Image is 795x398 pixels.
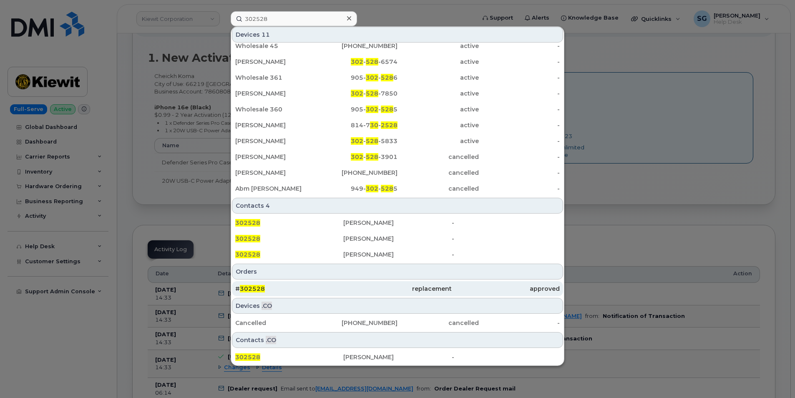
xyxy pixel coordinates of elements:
[317,42,398,50] div: [PHONE_NUMBER]
[235,219,260,227] span: 302528
[479,153,560,161] div: -
[479,73,560,82] div: -
[479,121,560,129] div: -
[317,58,398,66] div: - -6574
[235,353,260,361] span: 302528
[235,42,317,50] div: Wholesale 45
[235,153,317,161] div: [PERSON_NAME]
[397,89,479,98] div: active
[452,250,560,259] div: -
[317,105,398,113] div: 905- - 5
[397,42,479,50] div: active
[232,27,563,43] div: Devices
[479,319,560,327] div: -
[235,285,343,293] div: #
[235,251,260,258] span: 302528
[759,362,789,392] iframe: Messenger Launcher
[235,184,317,193] div: Abm [PERSON_NAME]
[232,215,563,230] a: 302528[PERSON_NAME]-
[232,332,563,348] div: Contacts
[479,89,560,98] div: -
[232,86,563,101] a: [PERSON_NAME]302-528-7850active-
[366,137,378,145] span: 528
[397,121,479,129] div: active
[317,153,398,161] div: - -3901
[366,185,378,192] span: 302
[240,285,265,292] span: 302528
[231,11,357,26] input: Find something...
[397,105,479,113] div: active
[232,181,563,196] a: Abm [PERSON_NAME]949-302-5285cancelled-
[479,105,560,113] div: -
[452,234,560,243] div: -
[381,185,393,192] span: 528
[479,169,560,177] div: -
[232,247,563,262] a: 302528[PERSON_NAME]-
[351,153,363,161] span: 302
[317,184,398,193] div: 949- - 5
[262,30,270,39] span: 11
[317,169,398,177] div: [PHONE_NUMBER]
[235,58,317,66] div: [PERSON_NAME]
[235,169,317,177] div: [PERSON_NAME]
[235,319,317,327] div: Cancelled
[397,319,479,327] div: cancelled
[343,250,451,259] div: [PERSON_NAME]
[381,121,397,129] span: 2528
[370,121,378,129] span: 30
[232,70,563,85] a: Wholesale 361905-302-5286active-
[232,298,563,314] div: Devices
[479,137,560,145] div: -
[317,121,398,129] div: 814-7 -
[317,89,398,98] div: - -7850
[317,137,398,145] div: - -5833
[343,285,451,293] div: replacement
[232,350,563,365] a: 302528[PERSON_NAME]-
[232,118,563,133] a: [PERSON_NAME]814-730-2528active-
[381,106,393,113] span: 528
[366,90,378,97] span: 528
[232,264,563,280] div: Orders
[232,281,563,296] a: #302528replacementapproved
[235,89,317,98] div: [PERSON_NAME]
[232,38,563,53] a: Wholesale 45[PHONE_NUMBER]active-
[366,74,378,81] span: 302
[232,231,563,246] a: 302528[PERSON_NAME]-
[397,169,479,177] div: cancelled
[232,198,563,214] div: Contacts
[317,319,398,327] div: [PHONE_NUMBER]
[235,137,317,145] div: [PERSON_NAME]
[479,58,560,66] div: -
[232,165,563,180] a: [PERSON_NAME][PHONE_NUMBER]cancelled-
[235,105,317,113] div: Wholesale 360
[366,106,378,113] span: 302
[351,137,363,145] span: 302
[235,73,317,82] div: Wholesale 361
[232,102,563,117] a: Wholesale 360905-302-5285active-
[351,58,363,65] span: 302
[397,153,479,161] div: cancelled
[232,134,563,149] a: [PERSON_NAME]302-528-5833active-
[235,121,317,129] div: [PERSON_NAME]
[397,184,479,193] div: cancelled
[262,302,272,310] span: .CO
[479,184,560,193] div: -
[232,315,563,330] a: Cancelled[PHONE_NUMBER]cancelled-
[232,54,563,69] a: [PERSON_NAME]302-528-6574active-
[452,285,560,293] div: approved
[317,73,398,82] div: 905- - 6
[397,58,479,66] div: active
[381,74,393,81] span: 528
[397,73,479,82] div: active
[232,149,563,164] a: [PERSON_NAME]302-528-3901cancelled-
[343,353,451,361] div: [PERSON_NAME]
[343,234,451,243] div: [PERSON_NAME]
[266,336,276,344] span: .CO
[343,219,451,227] div: [PERSON_NAME]
[351,90,363,97] span: 302
[397,137,479,145] div: active
[452,353,560,361] div: -
[366,153,378,161] span: 528
[235,235,260,242] span: 302528
[366,58,378,65] span: 528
